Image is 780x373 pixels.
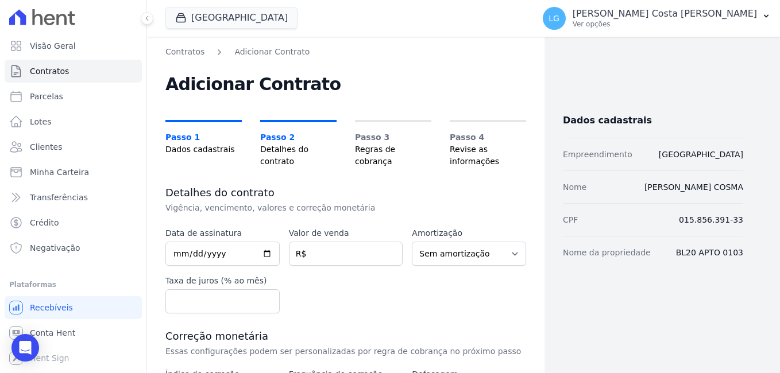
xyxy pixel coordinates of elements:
span: Revise as informações [450,143,526,168]
span: Passo 4 [450,131,526,143]
dd: BL20 APTO 0103 [676,246,743,259]
a: Negativação [5,236,142,259]
button: [GEOGRAPHIC_DATA] [165,7,298,29]
a: Adicionar Contrato [234,46,310,58]
p: Essas configurações podem ser personalizadas por regra de cobrança no próximo passo [165,345,526,357]
span: Clientes [30,141,62,153]
span: Recebíveis [30,302,73,313]
span: Minha Carteira [30,166,89,178]
span: Negativação [30,242,80,254]
a: Contratos [5,60,142,83]
dd: [PERSON_NAME] COSMA [644,180,743,194]
span: Passo 2 [260,131,337,143]
p: Vigência, vencimento, valores e correção monetária [165,202,526,213]
span: Lotes [30,116,52,127]
label: Data de assinatura [165,227,280,239]
span: Passo 3 [355,131,431,143]
a: Contratos [165,46,204,58]
a: Lotes [5,110,142,133]
dd: [GEOGRAPHIC_DATA] [659,147,743,161]
dt: Nome [563,180,586,194]
label: Taxa de juros (% ao mês) [165,275,280,287]
nav: Breadcrumb [165,46,526,58]
span: LG [549,14,559,22]
span: Transferências [30,192,88,203]
div: Plataformas [9,278,137,292]
label: Amortização [412,227,526,239]
span: Detalhes do contrato [260,143,337,168]
a: Parcelas [5,85,142,108]
h3: Correção monetária [165,329,526,343]
nav: Progress [165,120,526,168]
h3: Detalhes do contrato [165,186,526,200]
span: Visão Geral [30,40,76,52]
a: Transferências [5,186,142,209]
span: Crédito [30,217,59,228]
span: Parcelas [30,91,63,102]
button: LG [PERSON_NAME] Costa [PERSON_NAME] Ver opções [534,2,780,34]
a: Crédito [5,211,142,234]
dt: Empreendimento [563,147,632,161]
p: Ver opções [573,20,757,29]
span: Contratos [30,65,69,77]
h2: Adicionar Contrato [165,76,526,92]
h3: Dados cadastrais [563,112,743,129]
a: Recebíveis [5,296,142,319]
label: Valor de venda [289,227,403,239]
a: Minha Carteira [5,161,142,184]
a: Visão Geral [5,34,142,57]
p: [PERSON_NAME] Costa [PERSON_NAME] [573,8,757,20]
span: Regras de cobrança [355,143,431,168]
span: Passo 1 [165,131,242,143]
a: Clientes [5,135,142,158]
dd: 015.856.391-33 [679,213,743,227]
span: Dados cadastrais [165,143,242,156]
dt: Nome da propriedade [563,246,651,259]
span: Conta Hent [30,327,75,339]
div: Open Intercom Messenger [11,334,39,362]
a: Conta Hent [5,321,142,344]
dt: CPF [563,213,578,227]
